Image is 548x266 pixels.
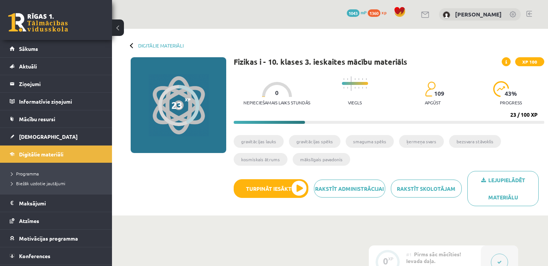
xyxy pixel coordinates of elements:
a: Ziņojumi [10,75,103,92]
img: icon-short-line-57e1e144782c952c97e751825c79c345078a6d821885a25fce030b3d8c18986b.svg [362,78,363,80]
li: gravitācijas spēks [289,135,340,148]
a: Aktuāli [10,58,103,75]
legend: Ziņojumi [19,75,103,92]
a: Atzīmes [10,212,103,229]
span: 1360 [368,9,380,17]
p: Nepieciešamais laiks stundās [243,100,310,105]
span: 109 [434,90,444,97]
button: Turpināt iesākto [234,179,308,198]
img: icon-short-line-57e1e144782c952c97e751825c79c345078a6d821885a25fce030b3d8c18986b.svg [366,78,367,80]
p: progress [500,100,522,105]
img: students-c634bb4e5e11cddfef0936a35e636f08e4e9abd3cc4e673bd6f9a4125e45ecb1.svg [425,81,436,97]
a: Programma [11,170,105,177]
span: Mācību resursi [19,116,55,122]
img: icon-short-line-57e1e144782c952c97e751825c79c345078a6d821885a25fce030b3d8c18986b.svg [347,87,348,89]
span: XP 100 [515,57,544,66]
span: #1 [406,251,412,257]
li: mākslīgais pavadonis [293,153,350,166]
span: Digitālie materiāli [19,151,63,158]
li: bezsvara stāvoklis [449,135,501,148]
a: Sākums [10,40,103,57]
a: Rakstīt administrācijai [314,180,385,198]
img: icon-short-line-57e1e144782c952c97e751825c79c345078a6d821885a25fce030b3d8c18986b.svg [362,87,363,89]
a: [DEMOGRAPHIC_DATA] [10,128,103,145]
a: 1360 xp [368,9,390,15]
li: smaguma spēks [346,135,394,148]
span: xp [382,9,386,15]
span: 43 % [505,90,517,97]
span: Pirms sāc mācīties! Ievada daļa. [406,251,461,264]
img: Zenta Viktorija Amoliņa [443,11,450,19]
span: 0 [275,89,278,96]
span: mP [361,9,367,15]
span: Atzīmes [19,217,39,224]
a: Motivācijas programma [10,230,103,247]
img: icon-long-line-d9ea69661e0d244f92f715978eff75569469978d946b2353a9bb055b3ed8787d.svg [351,76,352,91]
div: XP [388,257,393,261]
li: gravitācijas lauks [234,135,284,148]
a: Konferences [10,247,103,265]
span: Aktuāli [19,63,37,70]
h1: Fizikas i - 10. klases 3. ieskaites mācību materiāls [234,57,407,66]
img: icon-short-line-57e1e144782c952c97e751825c79c345078a6d821885a25fce030b3d8c18986b.svg [366,87,367,89]
a: 1043 mP [347,9,367,15]
p: apgūst [425,100,441,105]
li: kosmiskais ātrums [234,153,287,166]
a: Informatīvie ziņojumi [10,93,103,110]
span: 1043 [347,9,359,17]
a: Mācību resursi [10,110,103,128]
img: icon-short-line-57e1e144782c952c97e751825c79c345078a6d821885a25fce030b3d8c18986b.svg [355,78,355,80]
a: Lejupielādēt materiālu [467,171,539,206]
span: XP [185,97,191,102]
span: [DEMOGRAPHIC_DATA] [19,133,78,140]
span: Programma [11,171,39,177]
legend: Informatīvie ziņojumi [19,93,103,110]
legend: Maksājumi [19,195,103,212]
div: 0 [383,258,388,265]
li: ķermeņa svars [399,135,444,148]
a: Digitālie materiāli [10,146,103,163]
p: Viegls [348,100,362,105]
div: 23 [171,100,183,111]
span: Biežāk uzdotie jautājumi [11,180,65,186]
a: Digitālie materiāli [138,43,184,48]
a: Rīgas 1. Tālmācības vidusskola [8,13,68,32]
span: Sākums [19,45,38,52]
span: Konferences [19,253,50,259]
img: icon-short-line-57e1e144782c952c97e751825c79c345078a6d821885a25fce030b3d8c18986b.svg [355,87,355,89]
a: Rakstīt skolotājam [391,180,462,198]
a: Maksājumi [10,195,103,212]
img: icon-progress-161ccf0a02000e728c5f80fcf4c31c7af3da0e1684b2b1d7c360e028c24a22f1.svg [493,81,509,97]
img: icon-short-line-57e1e144782c952c97e751825c79c345078a6d821885a25fce030b3d8c18986b.svg [347,78,348,80]
a: Biežāk uzdotie jautājumi [11,180,105,187]
a: [PERSON_NAME] [455,10,502,18]
span: Motivācijas programma [19,235,78,242]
